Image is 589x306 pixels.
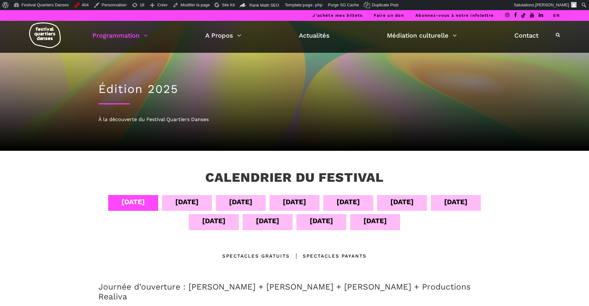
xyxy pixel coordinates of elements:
a: Journée d’ouverture : [PERSON_NAME] + [PERSON_NAME] + [PERSON_NAME] + Productions Realiva [98,282,471,301]
div: Spectacles Payants [290,252,367,260]
img: logo-fqd-med [29,22,61,48]
div: [DATE] [202,215,226,226]
span: [PERSON_NAME] [535,3,569,7]
h3: Calendrier du festival [205,170,384,186]
span: page.php [303,3,323,7]
a: Faire un don [374,13,404,18]
a: Programmation [92,30,148,41]
div: [DATE] [337,196,360,207]
a: Contact [514,30,538,41]
span: Rank Math SEO [249,3,279,8]
div: [DATE] [444,196,468,207]
span: Site Kit [222,3,235,7]
a: EN [553,13,560,18]
div: Spectacles gratuits [222,252,290,260]
a: J’achète mes billets [313,13,363,18]
div: [DATE] [310,215,333,226]
a: A Propos [205,30,241,41]
h1: Édition 2025 [98,82,491,96]
div: [DATE] [175,196,199,207]
div: [DATE] [229,196,252,207]
a: Médiation culturelle [387,30,457,41]
div: [DATE] [363,215,387,226]
div: [DATE] [283,196,306,207]
a: Abonnez-vous à notre infolettre [415,13,494,18]
div: [DATE] [121,196,145,207]
a: Actualités [299,30,330,41]
div: À la découverte du Festival Quartiers Danses [98,115,491,124]
div: [DATE] [256,215,279,226]
div: [DATE] [390,196,414,207]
